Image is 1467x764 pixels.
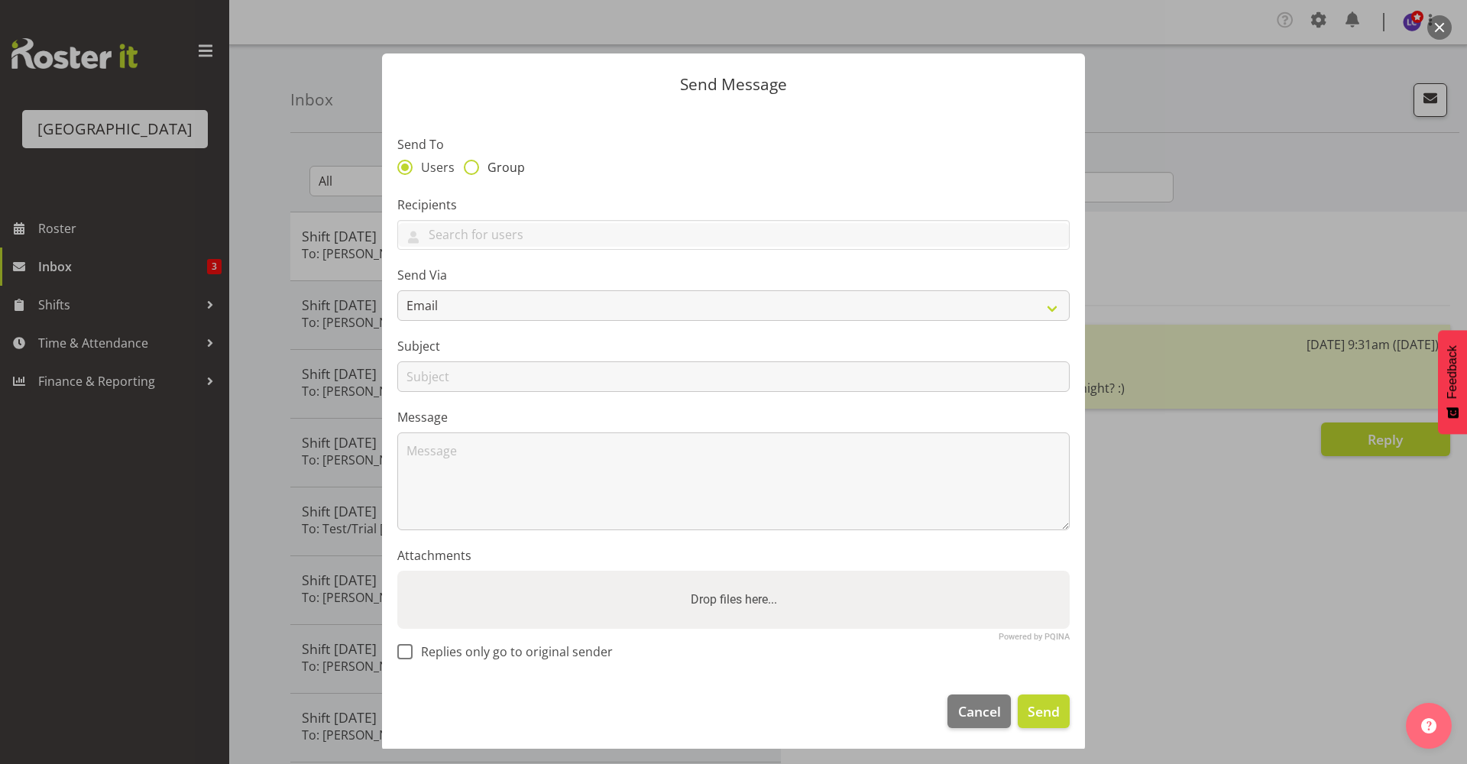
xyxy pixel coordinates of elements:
[479,160,525,175] span: Group
[958,701,1001,721] span: Cancel
[999,633,1070,640] a: Powered by PQINA
[947,694,1010,728] button: Cancel
[1421,718,1436,733] img: help-xxl-2.png
[1446,345,1459,399] span: Feedback
[397,408,1070,426] label: Message
[1438,330,1467,434] button: Feedback - Show survey
[413,644,613,659] span: Replies only go to original sender
[1018,694,1070,728] button: Send
[397,337,1070,355] label: Subject
[397,76,1070,92] p: Send Message
[397,361,1070,392] input: Subject
[397,266,1070,284] label: Send Via
[397,196,1070,214] label: Recipients
[685,584,783,615] label: Drop files here...
[398,223,1069,247] input: Search for users
[397,135,1070,154] label: Send To
[397,546,1070,565] label: Attachments
[1028,701,1060,721] span: Send
[413,160,455,175] span: Users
